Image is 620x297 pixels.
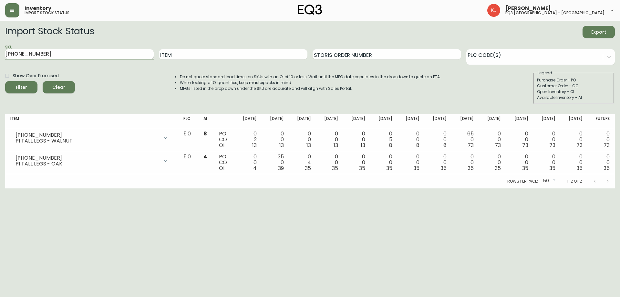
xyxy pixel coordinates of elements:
[5,114,178,128] th: Item
[593,131,610,148] div: 0 0
[305,164,311,172] span: 35
[279,142,284,149] span: 13
[537,70,553,76] legend: Legend
[278,164,284,172] span: 39
[289,114,316,128] th: [DATE]
[539,154,555,171] div: 0 0
[219,131,229,148] div: PO CO
[479,114,506,128] th: [DATE]
[425,114,452,128] th: [DATE]
[13,72,59,79] span: Show Over Promised
[522,142,528,149] span: 73
[240,154,256,171] div: 0 0
[348,154,365,171] div: 0 0
[386,164,392,172] span: 35
[468,164,474,172] span: 35
[511,131,528,148] div: 0 0
[5,81,37,93] button: Filter
[495,164,501,172] span: 35
[583,26,615,38] button: Export
[306,142,311,149] span: 13
[566,131,583,148] div: 0 0
[43,81,75,93] button: Clear
[430,154,447,171] div: 0 0
[15,161,159,167] div: PI TALL LEGS - OAK
[588,28,610,36] span: Export
[389,142,392,149] span: 8
[376,154,392,171] div: 0 0
[219,142,224,149] span: OI
[343,114,370,128] th: [DATE]
[198,114,214,128] th: AI
[361,142,365,149] span: 13
[549,164,555,172] span: 35
[203,130,207,137] span: 8
[416,142,419,149] span: 8
[505,6,551,11] span: [PERSON_NAME]
[334,142,338,149] span: 13
[549,142,555,149] span: 73
[566,154,583,171] div: 0 0
[15,138,159,144] div: PI TALL LEGS - WALNUT
[511,154,528,171] div: 0 0
[25,6,51,11] span: Inventory
[507,178,538,184] p: Rows per page:
[452,114,479,128] th: [DATE]
[294,154,311,171] div: 0 4
[604,142,610,149] span: 73
[576,142,583,149] span: 73
[537,77,611,83] div: Purchase Order - PO
[15,132,159,138] div: [PHONE_NUMBER]
[457,131,474,148] div: 65 0
[370,114,398,128] th: [DATE]
[267,131,284,148] div: 0 0
[253,164,257,172] span: 4
[10,154,173,168] div: [PHONE_NUMBER]PI TALL LEGS - OAK
[484,154,501,171] div: 0 0
[15,155,159,161] div: [PHONE_NUMBER]
[298,5,322,15] img: logo
[440,164,447,172] span: 35
[495,142,501,149] span: 73
[178,128,198,151] td: 5.0
[537,95,611,101] div: Available Inventory - AI
[262,114,289,128] th: [DATE]
[403,131,419,148] div: 0 0
[178,114,198,128] th: PLC
[240,131,256,148] div: 0 2
[321,154,338,171] div: 0 0
[180,80,441,86] li: When looking at OI quantities, keep masterpacks in mind.
[180,86,441,91] li: MFGs listed in the drop down under the SKU are accurate and will align with Sales Portal.
[604,164,610,172] span: 35
[48,83,70,91] span: Clear
[576,164,583,172] span: 35
[593,154,610,171] div: 0 0
[537,83,611,89] div: Customer Order - CO
[180,74,441,80] li: Do not quote standard lead times on SKUs with an OI of 10 or less. Wait until the MFG date popula...
[484,131,501,148] div: 0 0
[533,114,561,128] th: [DATE]
[25,11,69,15] h5: import stock status
[457,154,474,171] div: 0 0
[561,114,588,128] th: [DATE]
[567,178,582,184] p: 1-2 of 2
[398,114,425,128] th: [DATE]
[252,142,257,149] span: 13
[219,154,229,171] div: PO CO
[16,83,27,91] div: Filter
[430,131,447,148] div: 0 0
[522,164,528,172] span: 35
[203,153,207,160] span: 4
[5,26,94,38] h2: Import Stock Status
[541,176,557,186] div: 50
[10,131,173,145] div: [PHONE_NUMBER]PI TALL LEGS - WALNUT
[267,154,284,171] div: 35 0
[413,164,419,172] span: 35
[537,89,611,95] div: Open Inventory - OI
[234,114,262,128] th: [DATE]
[468,142,474,149] span: 73
[332,164,338,172] span: 35
[294,131,311,148] div: 0 0
[219,164,224,172] span: OI
[505,11,604,15] h5: eq3 [GEOGRAPHIC_DATA] - [GEOGRAPHIC_DATA]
